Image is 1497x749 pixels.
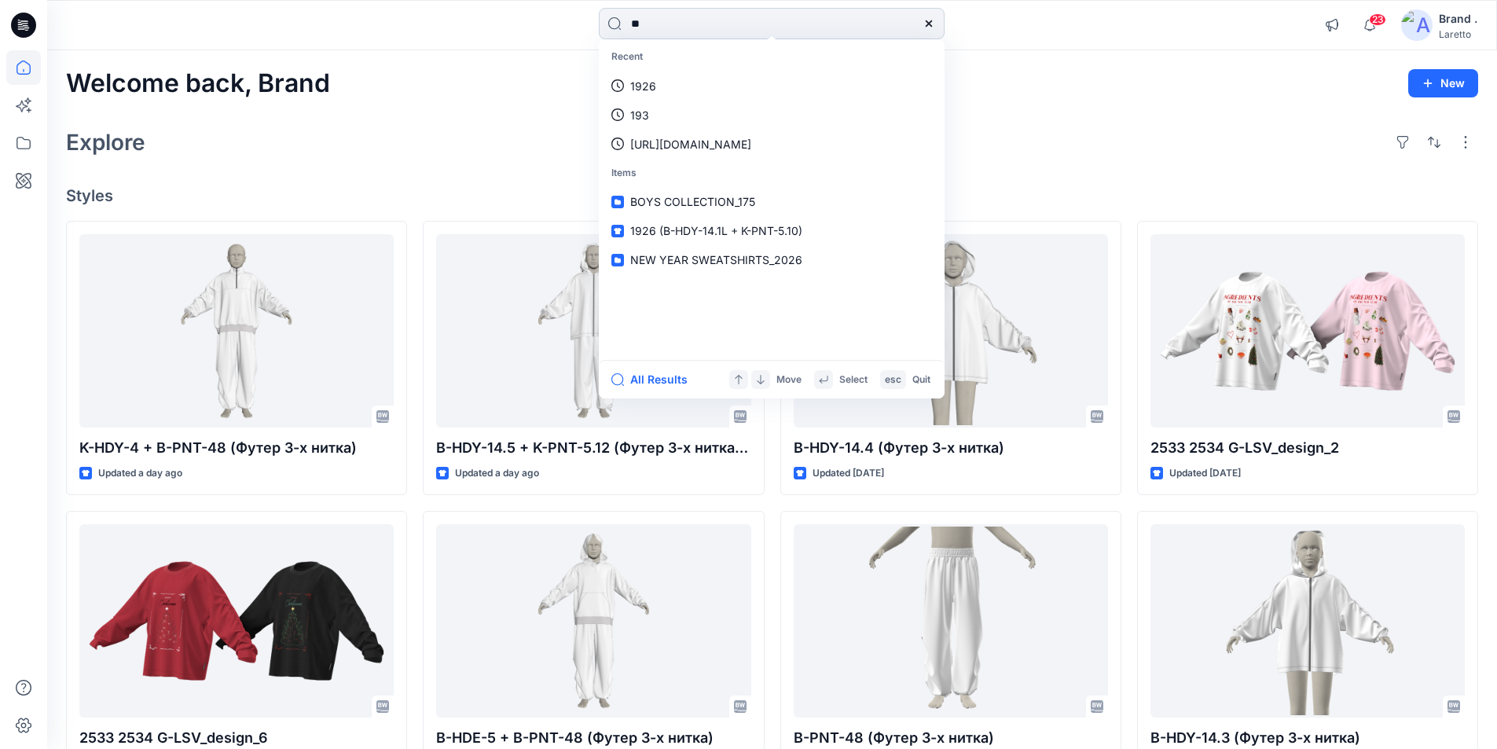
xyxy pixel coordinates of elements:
[794,437,1108,459] p: B-HDY-14.4 (Футер 3-х нитка)
[79,437,394,459] p: K-HDY-4 + B-PNT-48 (Футер 3-х нитка)
[776,372,802,388] p: Move
[885,372,901,388] p: esc
[602,159,941,188] p: Items
[79,524,394,718] a: 2533 2534 G-LSV_design_6
[602,101,941,130] a: 193
[455,465,539,482] p: Updated a day ago
[602,216,941,245] a: 1926 (B-HDY-14.1L + K-PNT-5.10)
[611,370,698,389] button: All Results
[98,465,182,482] p: Updated a day ago
[912,372,930,388] p: Quit
[1369,13,1386,26] span: 23
[630,136,751,152] p: https://laretto.stylezone.com/garments/68c2d7e4fb57028809768348
[630,253,802,266] span: NEW YEAR SWEATSHIRTS_2026
[66,69,330,98] h2: Welcome back, Brand
[630,224,802,237] span: 1926 (B-HDY-14.1L + K-PNT-5.10)
[794,234,1108,428] a: B-HDY-14.4 (Футер 3-х нитка)
[79,727,394,749] p: 2533 2534 G-LSV_design_6
[630,107,649,123] p: 193
[602,245,941,274] a: NEW YEAR SWEATSHIRTS_2026
[602,42,941,72] p: Recent
[1401,9,1433,41] img: avatar
[436,524,750,718] a: B-HDE-5 + B-PNT-48 (Футер 3-х нитка)
[1150,524,1465,718] a: B-HDY-14.3 (Футер 3-х нитка)
[794,727,1108,749] p: B-PNT-48 (Футер 3-х нитка)
[794,524,1108,718] a: B-PNT-48 (Футер 3-х нитка)
[630,195,755,208] span: BOYS COLLECTION_175
[1439,9,1477,28] div: Brand .
[1169,465,1241,482] p: Updated [DATE]
[1150,727,1465,749] p: B-HDY-14.3 (Футер 3-х нитка)
[66,130,145,155] h2: Explore
[1150,234,1465,428] a: 2533 2534 G-LSV_design_2
[66,186,1478,205] h4: Styles
[839,372,868,388] p: Select
[602,72,941,101] a: 1926
[1150,437,1465,459] p: 2533 2534 G-LSV_design_2
[1408,69,1478,97] button: New
[436,234,750,428] a: B-HDY-14.5 + K-PNT-5.12 (Футер 3-х нитка петля)
[79,234,394,428] a: K-HDY-4 + B-PNT-48 (Футер 3-х нитка)
[630,78,656,94] p: 1926
[602,130,941,159] a: [URL][DOMAIN_NAME]
[602,187,941,216] a: BOYS COLLECTION_175
[436,727,750,749] p: B-HDE-5 + B-PNT-48 (Футер 3-х нитка)
[436,437,750,459] p: B-HDY-14.5 + K-PNT-5.12 (Футер 3-х нитка петля)
[813,465,884,482] p: Updated [DATE]
[1439,28,1477,40] div: Laretto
